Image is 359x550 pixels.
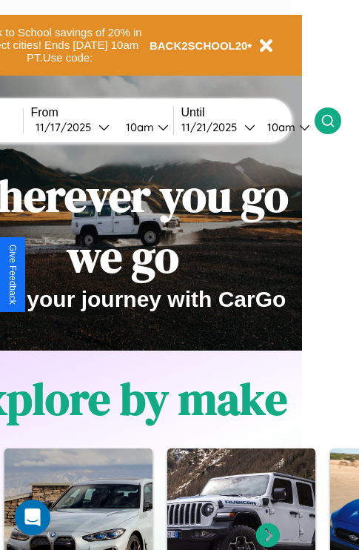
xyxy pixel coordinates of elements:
label: From [31,106,173,119]
button: 10am [255,119,315,135]
div: 11 / 21 / 2025 [181,120,244,134]
button: 10am [114,119,173,135]
div: Open Intercom Messenger [15,500,50,535]
div: 11 / 17 / 2025 [36,120,98,134]
div: 10am [260,120,299,134]
b: BACK2SCHOOL20 [150,39,248,52]
div: Give Feedback [7,245,18,305]
div: 10am [118,120,158,134]
label: Until [181,106,315,119]
button: 11/17/2025 [31,119,114,135]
